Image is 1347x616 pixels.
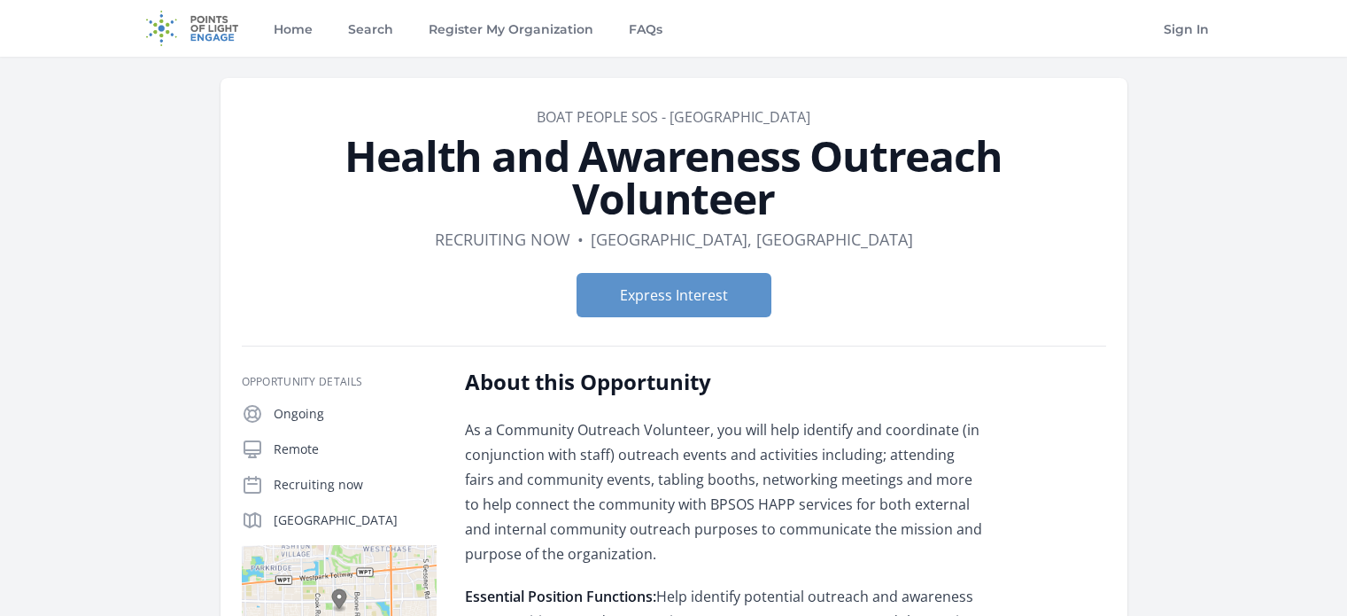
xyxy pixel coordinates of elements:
h2: About this Opportunity [465,368,983,396]
h3: Opportunity Details [242,375,437,389]
a: Boat People SOS - [GEOGRAPHIC_DATA] [537,107,810,127]
dd: [GEOGRAPHIC_DATA], [GEOGRAPHIC_DATA] [591,227,913,252]
p: Remote [274,441,437,458]
div: • [577,227,584,252]
h1: Health and Awareness Outreach Volunteer [242,135,1106,220]
p: Ongoing [274,405,437,423]
button: Express Interest [577,273,771,317]
p: As a Community Outreach Volunteer, you will help identify and coordinate (in conjunction with sta... [465,417,983,566]
strong: Essential Position Functions: [465,587,656,606]
p: Recruiting now [274,476,437,494]
p: [GEOGRAPHIC_DATA] [274,511,437,529]
dd: Recruiting now [435,227,570,252]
